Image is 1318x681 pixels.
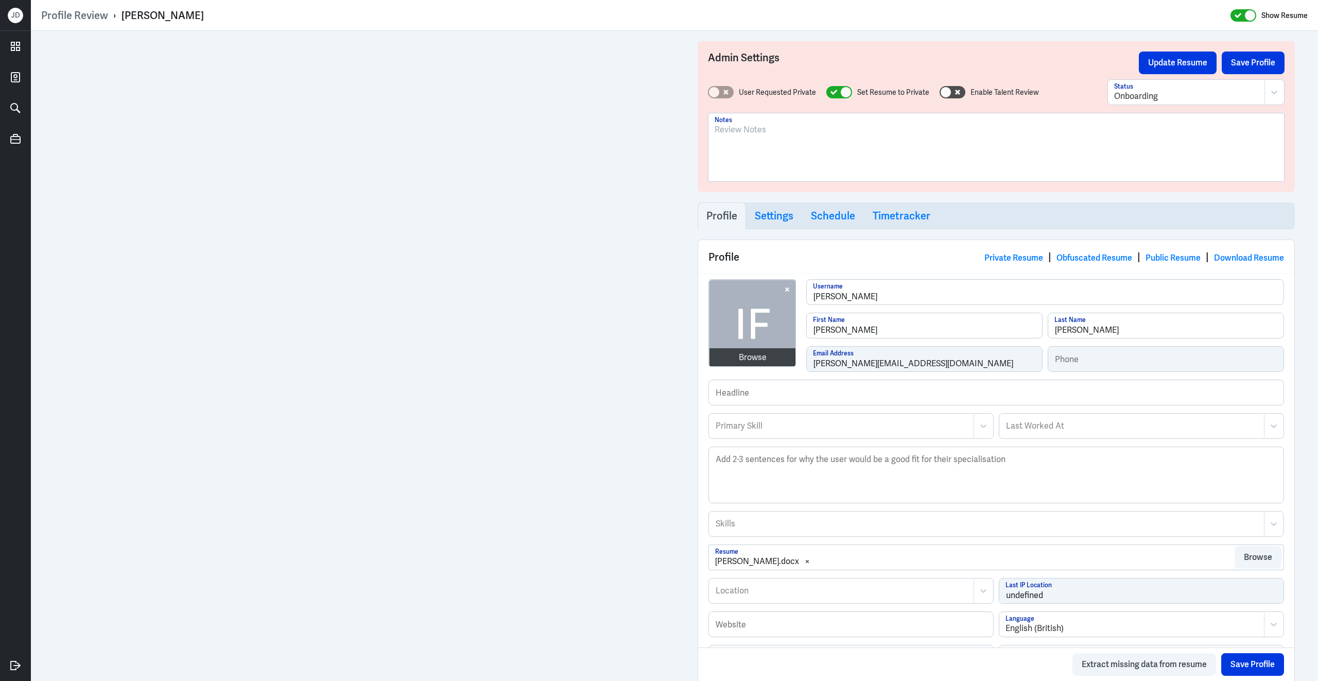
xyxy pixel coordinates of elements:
[1235,546,1281,569] button: Browse
[984,249,1284,265] div: | | |
[1139,52,1217,74] button: Update Resume
[811,210,855,222] h3: Schedule
[739,87,816,98] label: User Requested Private
[807,313,1042,338] input: First Name
[970,87,1039,98] label: Enable Talent Review
[1072,653,1216,676] button: Extract missing data from resume
[807,347,1042,371] input: Email Address
[706,210,737,222] h3: Profile
[999,645,1284,670] input: Twitter
[999,578,1284,603] input: Last IP Location
[857,87,929,98] label: Set Resume to Private
[873,210,930,222] h3: Timetracker
[807,280,1284,304] input: Username
[984,252,1043,263] a: Private Resume
[1222,52,1285,74] button: Save Profile
[54,41,651,671] iframe: https://docs.google.com/viewerng/viewer?url=https%3A%2F%2Fppcdn.hiredigital.com%2Fregister%2F4c40...
[108,9,122,22] p: ›
[1214,252,1284,263] a: Download Resume
[709,280,796,367] img: avatar.jpg
[1056,252,1132,263] a: Obfuscated Resume
[1261,9,1308,22] label: Show Resume
[41,9,108,22] a: Profile Review
[708,52,1139,74] h3: Admin Settings
[1048,347,1284,371] input: Phone
[122,9,204,22] div: [PERSON_NAME]
[8,8,23,23] div: J D
[709,612,993,637] input: Website
[755,210,793,222] h3: Settings
[698,240,1294,274] div: Profile
[1221,653,1284,676] button: Save Profile
[1048,313,1284,338] input: Last Name
[709,645,993,670] input: Linkedin
[715,555,799,568] div: [PERSON_NAME].docx
[709,380,1284,405] input: Headline
[1146,252,1201,263] a: Public Resume
[739,351,767,364] div: Browse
